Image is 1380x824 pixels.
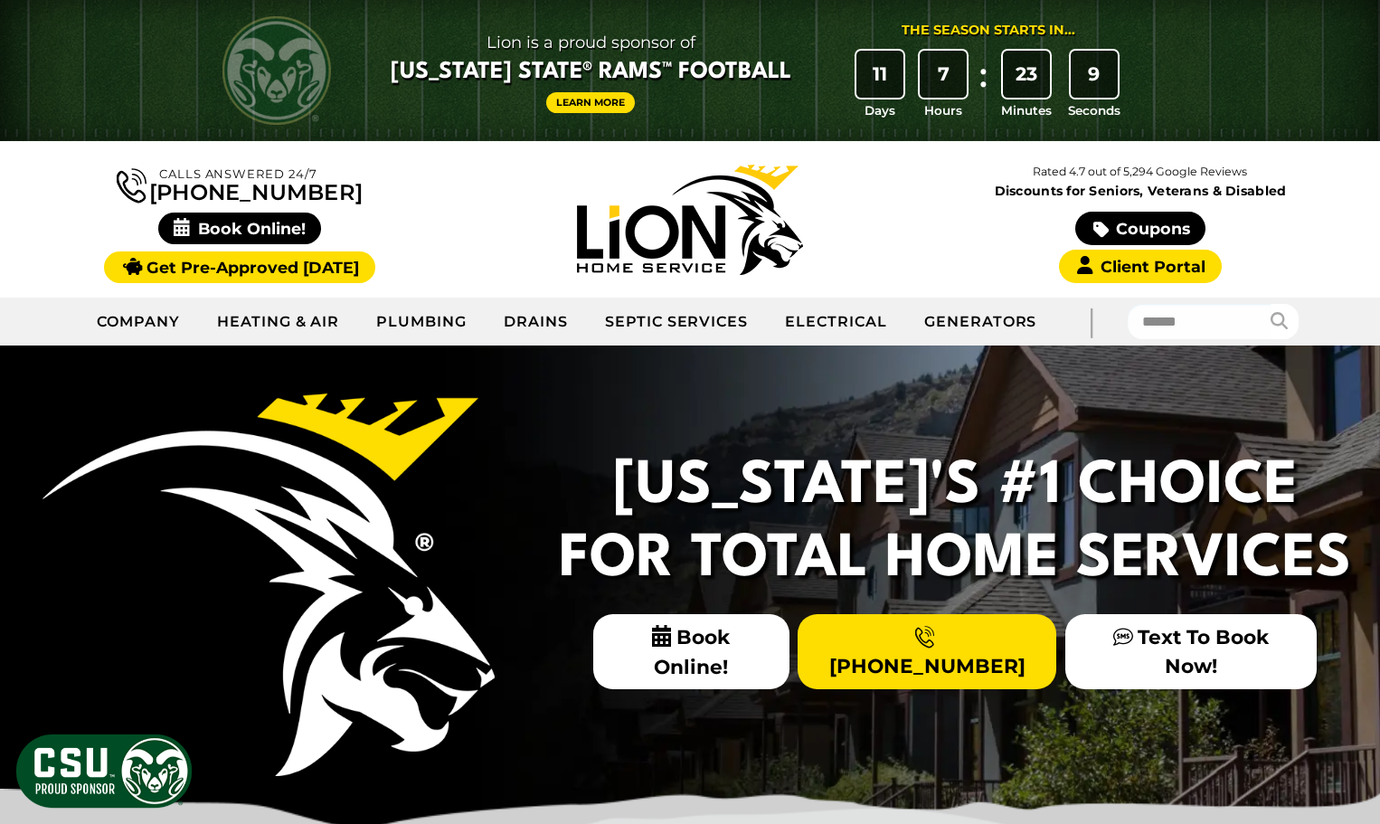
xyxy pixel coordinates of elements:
a: Heating & Air [199,299,358,345]
img: Lion Home Service [577,165,803,275]
a: Septic Services [587,299,767,345]
span: Discounts for Seniors, Veterans & Disabled [919,185,1362,197]
a: Electrical [767,299,906,345]
span: Seconds [1068,101,1120,119]
span: Hours [924,101,962,119]
span: Lion is a proud sponsor of [391,28,791,57]
p: Rated 4.7 out of 5,294 Google Reviews [915,162,1366,182]
img: CSU Rams logo [222,16,331,125]
span: Minutes [1001,101,1052,119]
div: The Season Starts in... [902,21,1075,41]
h2: [US_STATE]'s #1 Choice For Total Home Services [548,450,1362,596]
a: Plumbing [358,299,486,345]
div: 11 [856,51,903,98]
a: [PHONE_NUMBER] [117,165,363,204]
a: Get Pre-Approved [DATE] [104,251,374,283]
a: Generators [906,299,1055,345]
a: Client Portal [1059,250,1222,283]
span: Book Online! [158,213,322,244]
a: Drains [486,299,587,345]
span: Days [865,101,895,119]
span: [US_STATE] State® Rams™ Football [391,57,791,88]
a: Coupons [1075,212,1205,245]
a: Text To Book Now! [1065,614,1317,688]
div: | [1054,298,1127,346]
a: [PHONE_NUMBER] [798,614,1056,688]
a: Company [79,299,199,345]
div: 7 [920,51,967,98]
div: : [975,51,993,120]
div: 9 [1071,51,1118,98]
div: 23 [1003,51,1050,98]
span: Book Online! [593,614,789,689]
img: CSU Sponsor Badge [14,732,194,810]
a: Learn More [546,92,635,113]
